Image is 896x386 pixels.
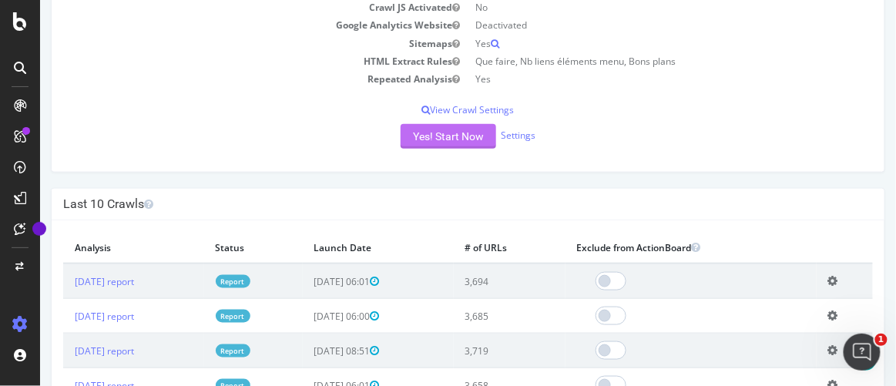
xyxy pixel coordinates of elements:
[176,344,210,357] a: Report
[414,263,525,299] td: 3,694
[164,232,263,263] th: Status
[23,103,833,116] p: View Crawl Settings
[461,129,495,142] a: Settings
[23,196,833,212] h4: Last 10 Crawls
[525,232,777,263] th: Exclude from ActionBoard
[23,52,428,70] td: HTML Extract Rules
[35,275,94,288] a: [DATE] report
[414,334,525,368] td: 3,719
[274,310,340,323] span: [DATE] 06:00
[176,310,210,323] a: Report
[875,334,888,346] span: 1
[428,35,834,52] td: Yes
[23,232,164,263] th: Analysis
[361,124,456,149] button: Yes! Start Now
[274,275,340,288] span: [DATE] 06:01
[414,299,525,334] td: 3,685
[23,35,428,52] td: Sitemaps
[428,70,834,88] td: Yes
[35,344,94,357] a: [DATE] report
[32,222,46,236] div: Tooltip anchor
[428,16,834,34] td: Deactivated
[428,52,834,70] td: Que faire, Nb liens éléments menu, Bons plans
[274,344,340,357] span: [DATE] 08:51
[263,232,414,263] th: Launch Date
[176,275,210,288] a: Report
[414,232,525,263] th: # of URLs
[23,16,428,34] td: Google Analytics Website
[844,334,881,371] iframe: Intercom live chat
[23,70,428,88] td: Repeated Analysis
[35,310,94,323] a: [DATE] report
